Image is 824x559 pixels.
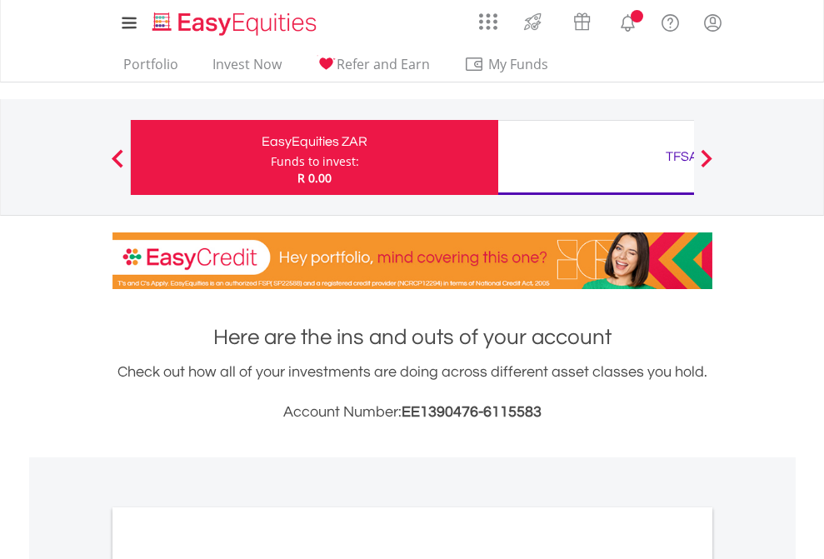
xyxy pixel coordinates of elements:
div: Check out how all of your investments are doing across different asset classes you hold. [112,361,712,424]
a: AppsGrid [468,4,508,31]
div: EasyEquities ZAR [141,130,488,153]
img: EasyEquities_Logo.png [149,10,323,37]
div: Funds to invest: [271,153,359,170]
a: Home page [146,4,323,37]
img: EasyCredit Promotion Banner [112,232,712,289]
span: EE1390476-6115583 [402,404,542,420]
h1: Here are the ins and outs of your account [112,322,712,352]
span: Refer and Earn [337,55,430,73]
button: Previous [101,157,134,174]
a: FAQ's and Support [649,4,692,37]
a: Invest Now [206,56,288,82]
button: Next [690,157,723,174]
img: thrive-v2.svg [519,8,547,35]
a: My Profile [692,4,734,41]
a: Portfolio [117,56,185,82]
img: grid-menu-icon.svg [479,12,497,31]
img: vouchers-v2.svg [568,8,596,35]
a: Vouchers [557,4,607,35]
a: Notifications [607,4,649,37]
a: Refer and Earn [309,56,437,82]
h3: Account Number: [112,401,712,424]
span: R 0.00 [297,170,332,186]
span: My Funds [464,53,573,75]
